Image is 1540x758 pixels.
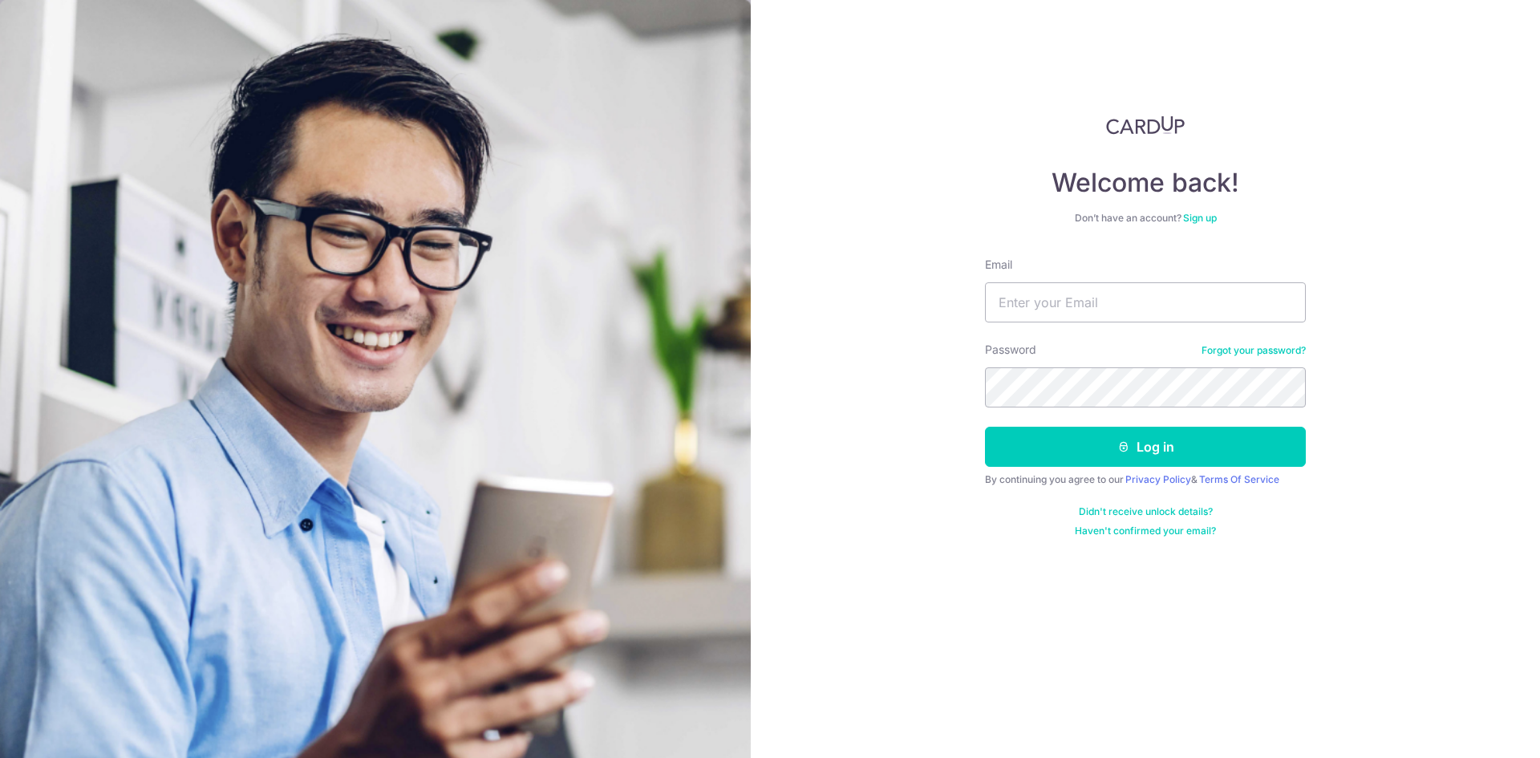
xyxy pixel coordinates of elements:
a: Haven't confirmed your email? [1075,525,1216,537]
a: Forgot your password? [1202,344,1306,357]
a: Sign up [1183,212,1217,224]
h4: Welcome back! [985,167,1306,199]
a: Didn't receive unlock details? [1079,505,1213,518]
label: Password [985,342,1036,358]
a: Privacy Policy [1125,473,1191,485]
label: Email [985,257,1012,273]
input: Enter your Email [985,282,1306,322]
div: By continuing you agree to our & [985,473,1306,486]
div: Don’t have an account? [985,212,1306,225]
a: Terms Of Service [1199,473,1279,485]
img: CardUp Logo [1106,116,1185,135]
button: Log in [985,427,1306,467]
